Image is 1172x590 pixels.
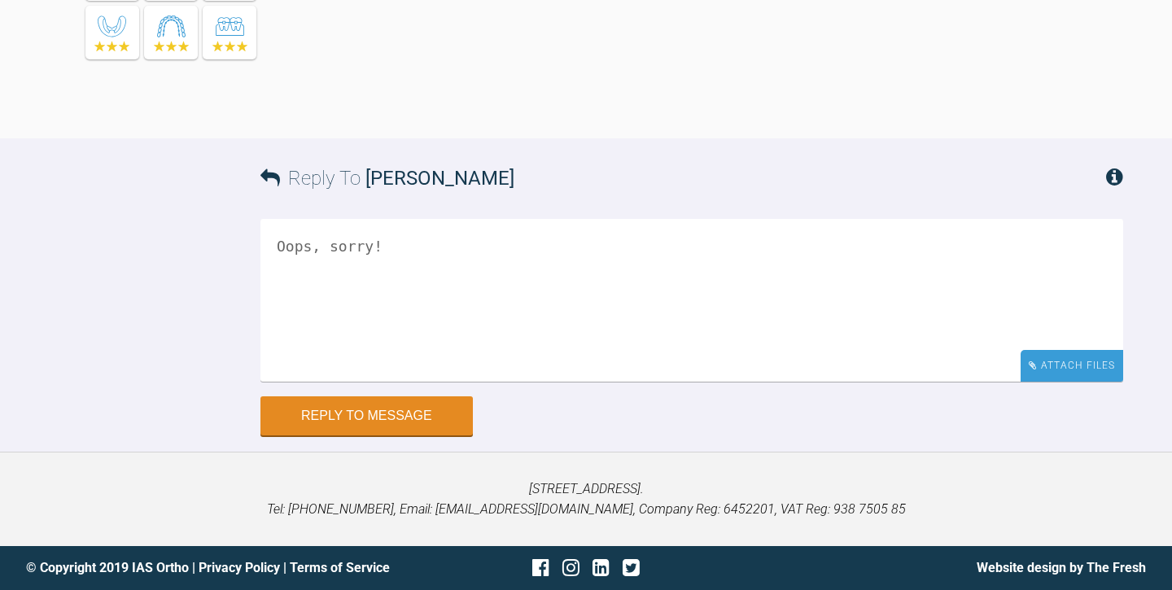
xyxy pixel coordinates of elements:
[260,163,514,194] h3: Reply To
[365,167,514,190] span: [PERSON_NAME]
[977,560,1146,575] a: Website design by The Fresh
[26,479,1146,520] p: [STREET_ADDRESS]. Tel: [PHONE_NUMBER], Email: [EMAIL_ADDRESS][DOMAIN_NAME], Company Reg: 6452201,...
[260,219,1123,382] textarea: Oops, sorry!
[26,557,400,579] div: © Copyright 2019 IAS Ortho | |
[199,560,280,575] a: Privacy Policy
[290,560,390,575] a: Terms of Service
[260,396,473,435] button: Reply to Message
[1021,350,1123,382] div: Attach Files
